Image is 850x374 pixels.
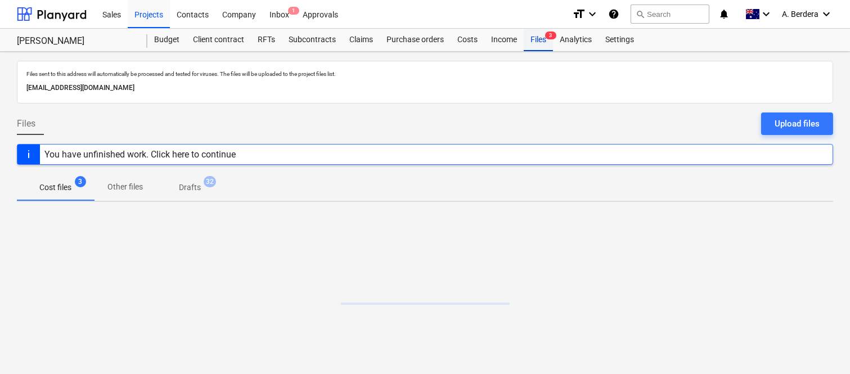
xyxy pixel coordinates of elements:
a: Analytics [553,29,599,51]
span: 3 [545,31,556,39]
i: format_size [572,7,586,21]
p: [EMAIL_ADDRESS][DOMAIN_NAME] [26,82,824,94]
a: RFTs [251,29,282,51]
button: Search [631,4,709,24]
span: search [636,10,645,19]
i: keyboard_arrow_down [759,7,773,21]
a: Income [484,29,524,51]
p: Drafts [179,182,201,193]
span: Files [17,117,35,130]
i: keyboard_arrow_down [820,7,833,21]
a: Subcontracts [282,29,343,51]
i: Knowledge base [608,7,619,21]
a: Claims [343,29,380,51]
a: Files3 [524,29,553,51]
button: Upload files [761,112,833,135]
a: Purchase orders [380,29,451,51]
a: Settings [599,29,641,51]
p: Files sent to this address will automatically be processed and tested for viruses. The files will... [26,70,824,78]
a: Budget [147,29,186,51]
a: Client contract [186,29,251,51]
p: Other files [107,181,143,193]
i: keyboard_arrow_down [586,7,599,21]
i: notifications [718,7,730,21]
span: 3 [75,176,86,187]
a: Costs [451,29,484,51]
div: Upload files [775,116,820,131]
span: 1 [288,7,299,15]
span: 32 [204,176,216,187]
p: Cost files [39,182,71,193]
div: You have unfinished work. Click here to continue [44,149,236,160]
div: Files [524,29,553,51]
iframe: Chat Widget [794,320,850,374]
span: A. Berdera [782,10,818,19]
div: [PERSON_NAME] [17,35,134,47]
